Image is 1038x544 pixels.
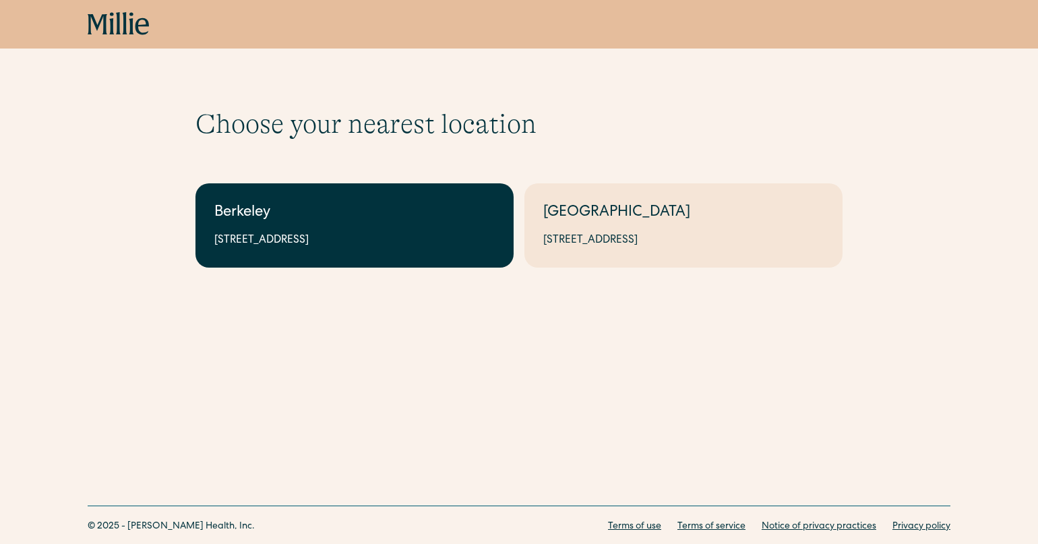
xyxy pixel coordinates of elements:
[543,233,824,249] div: [STREET_ADDRESS]
[524,183,843,268] a: [GEOGRAPHIC_DATA][STREET_ADDRESS]
[195,108,843,140] h1: Choose your nearest location
[892,520,950,534] a: Privacy policy
[677,520,745,534] a: Terms of service
[543,202,824,224] div: [GEOGRAPHIC_DATA]
[608,520,661,534] a: Terms of use
[195,183,514,268] a: Berkeley[STREET_ADDRESS]
[214,202,495,224] div: Berkeley
[762,520,876,534] a: Notice of privacy practices
[88,520,255,534] div: © 2025 - [PERSON_NAME] Health, Inc.
[214,233,495,249] div: [STREET_ADDRESS]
